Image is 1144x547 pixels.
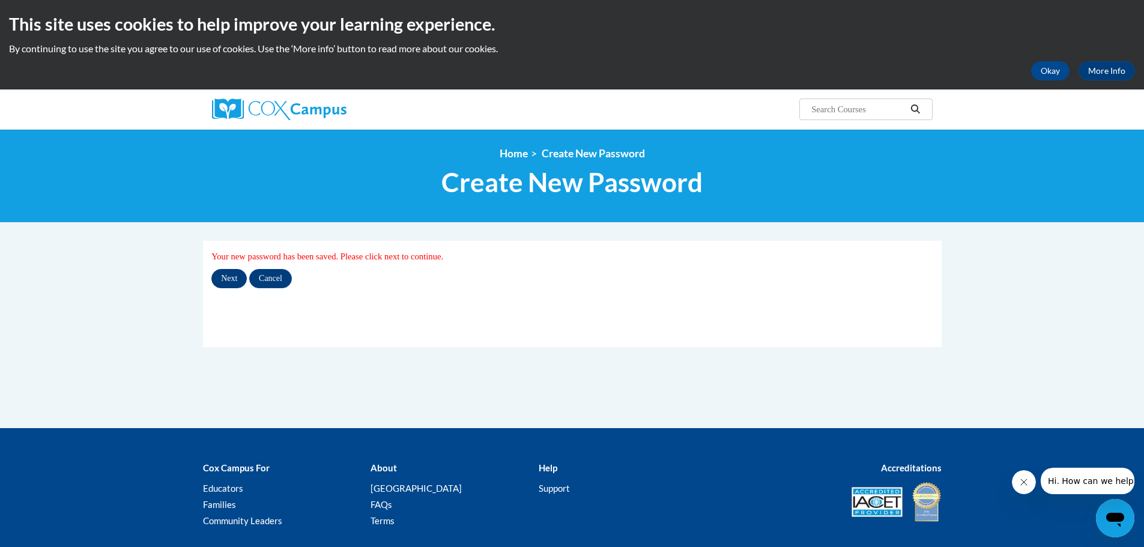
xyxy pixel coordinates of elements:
b: Accreditations [881,462,942,473]
a: Cox Campus [212,98,440,120]
a: Families [203,499,236,510]
button: Search [906,102,924,116]
span: Create New Password [441,166,703,198]
input: Cancel [249,269,292,288]
a: Support [539,483,570,494]
b: About [371,462,397,473]
img: Accredited IACET® Provider [852,487,903,517]
iframe: Close message [1012,470,1036,494]
input: Search Courses [810,102,906,116]
h2: This site uses cookies to help improve your learning experience. [9,12,1135,36]
a: [GEOGRAPHIC_DATA] [371,483,462,494]
img: Cox Campus [212,98,347,120]
a: Terms [371,515,395,526]
button: Okay [1031,61,1070,80]
b: Help [539,462,557,473]
iframe: Message from company [1041,468,1134,494]
span: Your new password has been saved. Please click next to continue. [211,252,443,261]
a: Educators [203,483,243,494]
a: FAQs [371,499,392,510]
img: IDA® Accredited [912,481,942,523]
b: Cox Campus For [203,462,270,473]
span: Create New Password [542,147,645,160]
iframe: Button to launch messaging window [1096,499,1134,537]
input: Next [211,269,247,288]
span: Hi. How can we help? [7,8,97,18]
a: More Info [1079,61,1135,80]
a: Community Leaders [203,515,282,526]
p: By continuing to use the site you agree to our use of cookies. Use the ‘More info’ button to read... [9,42,1135,55]
a: Home [500,147,528,160]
